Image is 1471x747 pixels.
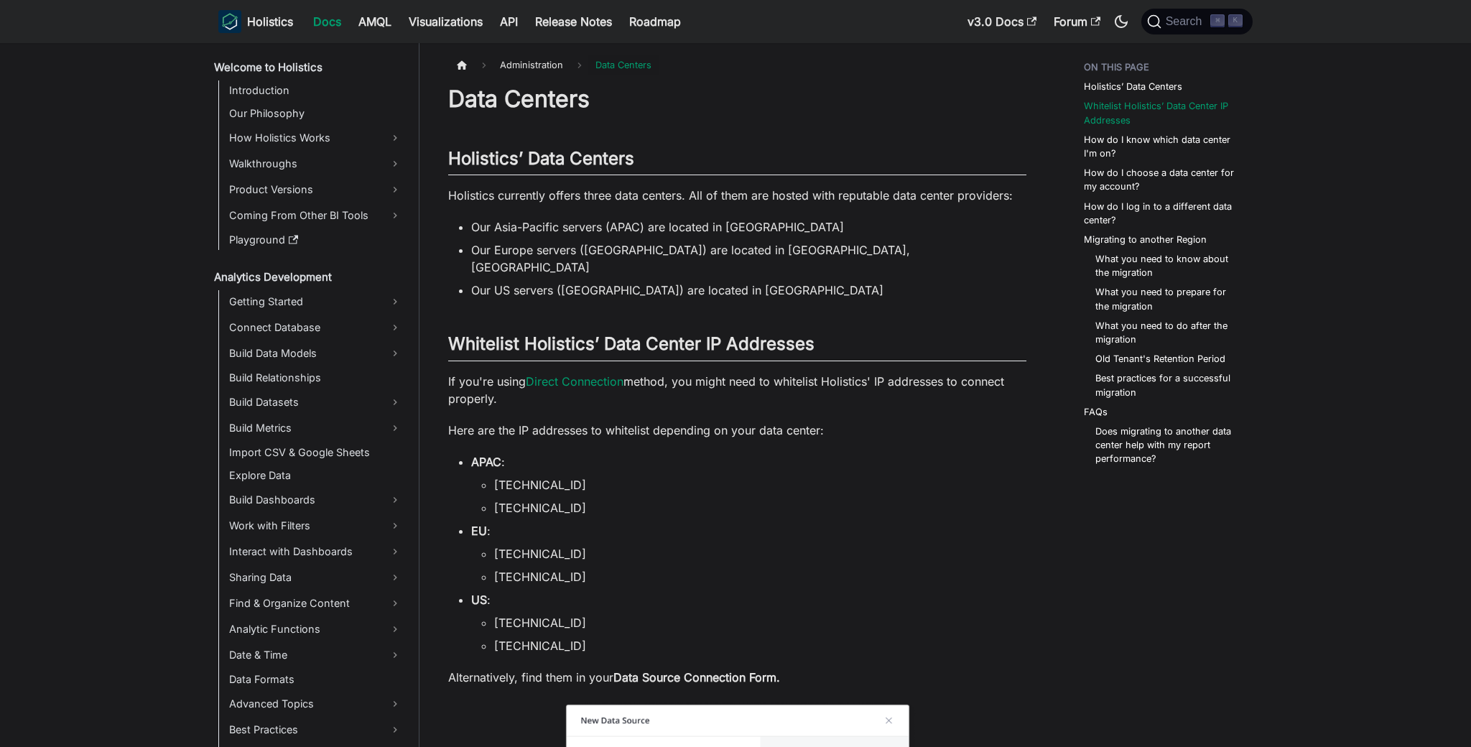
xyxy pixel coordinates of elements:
[225,718,407,741] a: Best Practices
[247,13,293,30] b: Holistics
[494,614,1026,631] li: [TECHNICAL_ID]
[448,55,1026,75] nav: Breadcrumbs
[1141,9,1253,34] button: Search (Command+K)
[471,282,1026,299] li: Our US servers ([GEOGRAPHIC_DATA]) are located in [GEOGRAPHIC_DATA]
[613,670,780,685] strong: Data Source Connection Form.
[621,10,690,33] a: Roadmap
[471,522,1026,585] li: :
[218,10,241,33] img: Holistics
[1095,424,1238,466] a: Does migrating to another data center help with my report performance?
[225,103,407,124] a: Our Philosophy
[493,55,570,75] span: Administration
[225,514,407,537] a: Work with Filters
[471,453,1026,516] li: :
[526,374,623,389] a: Direct Connection
[225,488,407,511] a: Build Dashboards
[1084,80,1182,93] a: Holistics’ Data Centers
[471,524,487,538] strong: EU
[1084,133,1244,160] a: How do I know which data center I'm on?
[350,10,400,33] a: AMQL
[494,637,1026,654] li: [TECHNICAL_ID]
[225,391,407,414] a: Build Datasets
[225,80,407,101] a: Introduction
[225,368,407,388] a: Build Relationships
[225,178,407,201] a: Product Versions
[225,417,407,440] a: Build Metrics
[1110,10,1133,33] button: Switch between dark and light mode (currently dark mode)
[1228,14,1243,27] kbd: K
[225,126,407,149] a: How Holistics Works
[1095,285,1238,312] a: What you need to prepare for the migration
[218,10,293,33] a: HolisticsHolistics
[471,218,1026,236] li: Our Asia-Pacific servers (APAC) are located in [GEOGRAPHIC_DATA]
[225,644,407,667] a: Date & Time
[225,540,407,563] a: Interact with Dashboards
[491,10,526,33] a: API
[1095,371,1238,399] a: Best practices for a successful migration
[448,422,1026,439] p: Here are the IP addresses to whitelist depending on your data center:
[588,55,659,75] span: Data Centers
[225,290,407,313] a: Getting Started
[448,148,1026,175] h2: Holistics’ Data Centers
[225,465,407,486] a: Explore Data
[1084,166,1244,193] a: How do I choose a data center for my account?
[225,592,407,615] a: Find & Organize Content
[471,455,501,469] strong: APAC
[1095,252,1238,279] a: What you need to know about the migration
[448,187,1026,204] p: Holistics currently offers three data centers. All of them are hosted with reputable data center ...
[1084,233,1207,246] a: Migrating to another Region
[225,342,407,365] a: Build Data Models
[225,316,407,339] a: Connect Database
[526,10,621,33] a: Release Notes
[448,373,1026,407] p: If you're using method, you might need to whitelist Holistics' IP addresses to connect properly.
[1210,14,1225,27] kbd: ⌘
[494,476,1026,493] li: [TECHNICAL_ID]
[448,55,475,75] a: Home page
[210,57,407,78] a: Welcome to Holistics
[225,566,407,589] a: Sharing Data
[225,669,407,690] a: Data Formats
[204,43,419,747] nav: Docs sidebar
[1084,405,1108,419] a: FAQs
[225,692,407,715] a: Advanced Topics
[1084,99,1244,126] a: Whitelist Holistics’ Data Center IP Addresses
[471,593,487,607] strong: US
[225,204,407,227] a: Coming From Other BI Tools
[305,10,350,33] a: Docs
[494,545,1026,562] li: [TECHNICAL_ID]
[471,591,1026,654] li: :
[1095,352,1225,366] a: Old Tenant's Retention Period
[1045,10,1109,33] a: Forum
[1095,319,1238,346] a: What you need to do after the migration
[471,241,1026,276] li: Our Europe servers ([GEOGRAPHIC_DATA]) are located in [GEOGRAPHIC_DATA], [GEOGRAPHIC_DATA]
[400,10,491,33] a: Visualizations
[448,85,1026,113] h1: Data Centers
[225,230,407,250] a: Playground
[1161,15,1211,28] span: Search
[448,333,1026,361] h2: Whitelist Holistics’ Data Center IP Addresses
[225,152,407,175] a: Walkthroughs
[210,267,407,287] a: Analytics Development
[225,442,407,463] a: Import CSV & Google Sheets
[448,669,1026,686] p: Alternatively, find them in your
[959,10,1045,33] a: v3.0 Docs
[1084,200,1244,227] a: How do I log in to a different data center?
[225,618,407,641] a: Analytic Functions
[494,568,1026,585] li: [TECHNICAL_ID]
[494,499,1026,516] li: [TECHNICAL_ID]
